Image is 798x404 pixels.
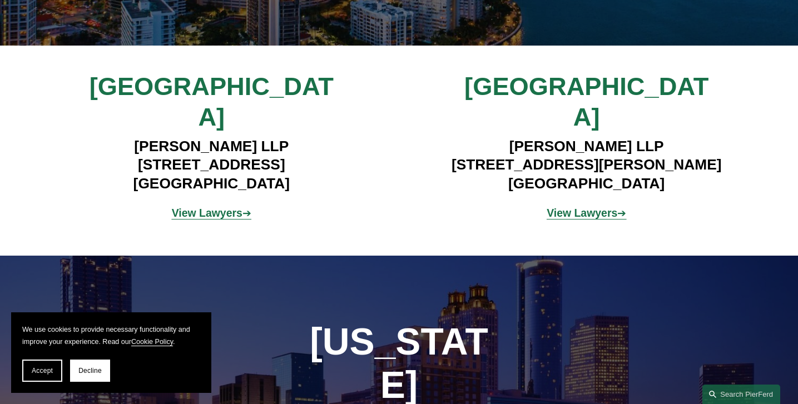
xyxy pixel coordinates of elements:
button: Decline [70,360,110,382]
a: View Lawyers➔ [172,207,251,219]
button: Accept [22,360,62,382]
span: [GEOGRAPHIC_DATA] [464,72,708,131]
a: View Lawyers➔ [547,207,626,219]
span: ➔ [172,207,251,219]
span: ➔ [547,207,626,219]
strong: View Lawyers [172,207,242,219]
p: We use cookies to provide necessary functionality and improve your experience. Read our . [22,323,200,348]
a: Search this site [702,385,780,404]
h4: [PERSON_NAME] LLP [STREET_ADDRESS] [GEOGRAPHIC_DATA] [55,137,368,193]
h4: [PERSON_NAME] LLP [STREET_ADDRESS][PERSON_NAME] [GEOGRAPHIC_DATA] [430,137,743,193]
section: Cookie banner [11,312,211,393]
a: Cookie Policy [131,338,173,346]
span: [GEOGRAPHIC_DATA] [90,72,334,131]
span: Decline [78,367,102,375]
span: Accept [32,367,53,375]
strong: View Lawyers [547,207,617,219]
